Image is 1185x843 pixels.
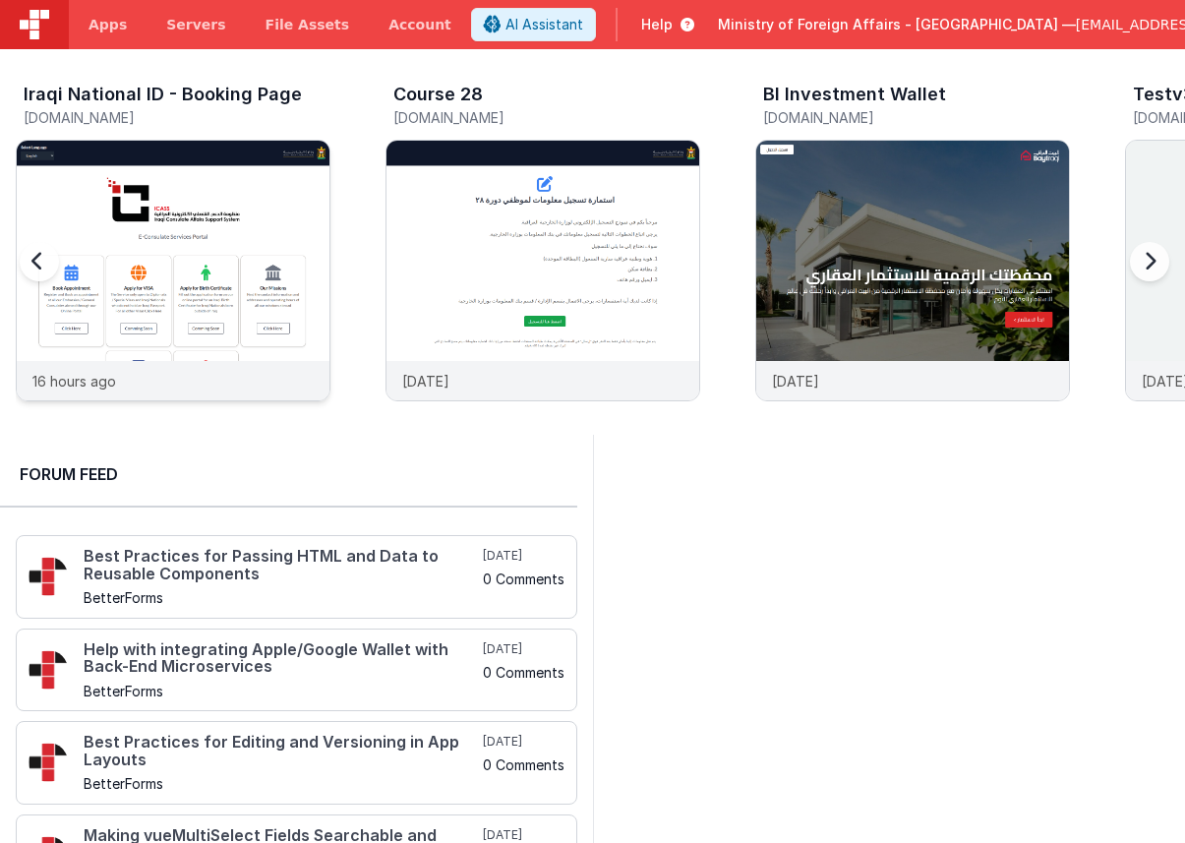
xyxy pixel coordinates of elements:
[20,462,558,486] h2: Forum Feed
[402,371,449,391] p: [DATE]
[483,827,564,843] h5: [DATE]
[29,650,68,690] img: 295_2.png
[84,548,479,582] h4: Best Practices for Passing HTML and Data to Reusable Components
[29,743,68,782] img: 295_2.png
[471,8,596,41] button: AI Assistant
[166,15,225,34] span: Servers
[763,110,1070,125] h5: [DOMAIN_NAME]
[84,684,479,698] h5: BetterForms
[772,371,819,391] p: [DATE]
[393,85,483,104] h3: Course 28
[84,641,479,676] h4: Help with integrating Apple/Google Wallet with Back-End Microservices
[84,734,479,768] h4: Best Practices for Editing and Versioning in App Layouts
[483,641,564,657] h5: [DATE]
[483,548,564,564] h5: [DATE]
[505,15,583,34] span: AI Assistant
[16,721,577,805] a: Best Practices for Editing and Versioning in App Layouts BetterForms [DATE] 0 Comments
[483,572,564,586] h5: 0 Comments
[89,15,127,34] span: Apps
[393,110,700,125] h5: [DOMAIN_NAME]
[483,665,564,680] h5: 0 Comments
[483,734,564,750] h5: [DATE]
[84,776,479,791] h5: BetterForms
[24,110,330,125] h5: [DOMAIN_NAME]
[84,590,479,605] h5: BetterForms
[718,15,1076,34] span: Ministry of Foreign Affairs - [GEOGRAPHIC_DATA] —
[763,85,946,104] h3: BI Investment Wallet
[483,757,564,772] h5: 0 Comments
[16,535,577,619] a: Best Practices for Passing HTML and Data to Reusable Components BetterForms [DATE] 0 Comments
[29,557,68,596] img: 295_2.png
[266,15,350,34] span: File Assets
[641,15,673,34] span: Help
[24,85,302,104] h3: Iraqi National ID - Booking Page
[16,629,577,712] a: Help with integrating Apple/Google Wallet with Back-End Microservices BetterForms [DATE] 0 Comments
